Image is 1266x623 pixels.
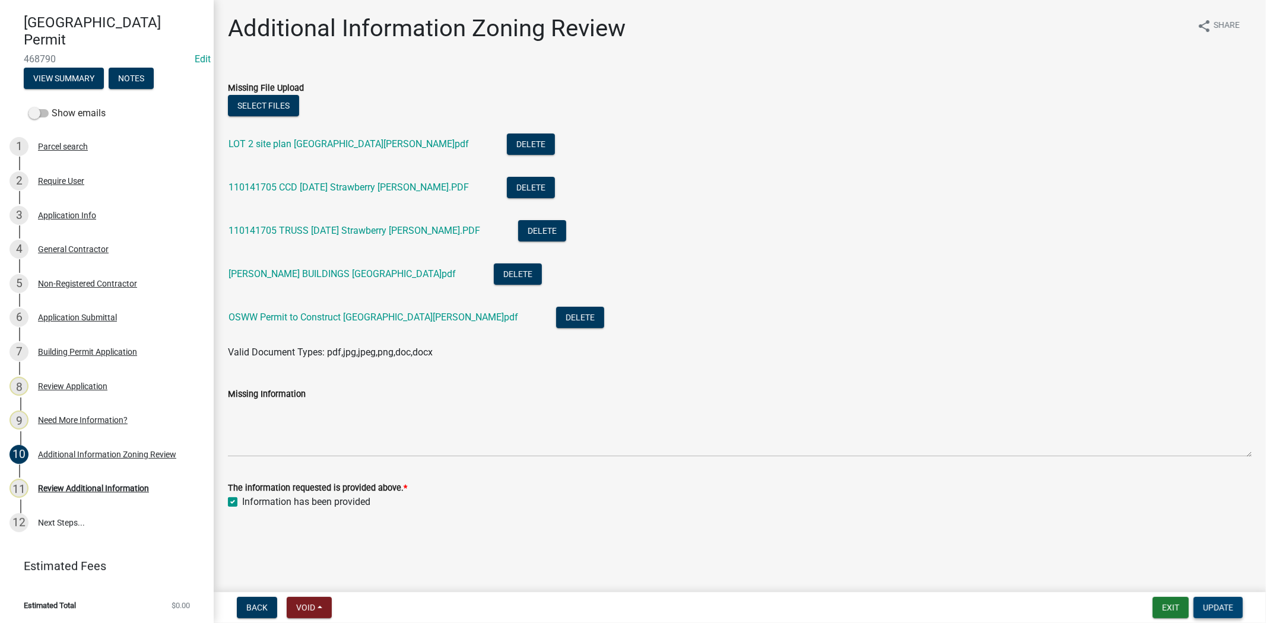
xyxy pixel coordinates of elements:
a: 110141705 CCD [DATE] Strawberry [PERSON_NAME].PDF [229,182,469,193]
button: Update [1194,597,1243,618]
button: Delete [518,220,566,241]
wm-modal-confirm: Summary [24,74,104,84]
span: $0.00 [172,602,190,609]
div: 2 [9,171,28,190]
button: Notes [109,68,154,89]
div: Review Application [38,382,107,390]
div: General Contractor [38,245,109,253]
a: 110141705 TRUSS [DATE] Strawberry [PERSON_NAME].PDF [229,225,480,236]
div: 10 [9,445,28,464]
div: 1 [9,137,28,156]
wm-modal-confirm: Delete Document [556,313,604,324]
wm-modal-confirm: Notes [109,74,154,84]
a: LOT 2 site plan [GEOGRAPHIC_DATA][PERSON_NAME]pdf [229,138,469,150]
a: Edit [195,53,211,65]
button: Exit [1153,597,1189,618]
label: Information has been provided [242,495,370,509]
button: Delete [494,263,542,285]
label: Missing File Upload [228,84,304,93]
h1: Additional Information Zoning Review [228,14,626,43]
div: Application Info [38,211,96,220]
div: 4 [9,240,28,259]
button: Delete [507,133,555,155]
button: View Summary [24,68,104,89]
wm-modal-confirm: Edit Application Number [195,53,211,65]
button: Delete [507,177,555,198]
div: 9 [9,411,28,430]
div: 12 [9,513,28,532]
div: Review Additional Information [38,484,149,492]
div: Non-Registered Contractor [38,279,137,288]
button: Void [287,597,332,618]
label: Missing Information [228,390,306,399]
div: Require User [38,177,84,185]
button: Delete [556,307,604,328]
div: Application Submittal [38,313,117,322]
a: Estimated Fees [9,554,195,578]
div: 11 [9,479,28,498]
span: Void [296,603,315,612]
div: 6 [9,308,28,327]
a: [PERSON_NAME] BUILDINGS [GEOGRAPHIC_DATA]pdf [229,268,456,279]
button: Back [237,597,277,618]
div: 5 [9,274,28,293]
wm-modal-confirm: Delete Document [494,269,542,281]
button: Select files [228,95,299,116]
span: Back [246,603,268,612]
div: Need More Information? [38,416,128,424]
div: 3 [9,206,28,225]
h4: [GEOGRAPHIC_DATA] Permit [24,14,204,49]
span: 468790 [24,53,190,65]
label: Show emails [28,106,106,120]
div: Building Permit Application [38,348,137,356]
button: shareShare [1188,14,1249,37]
span: Estimated Total [24,602,76,609]
div: Parcel search [38,142,88,151]
span: Share [1214,19,1240,33]
a: OSWW Permit to Construct [GEOGRAPHIC_DATA][PERSON_NAME]pdf [229,311,518,323]
label: The information requested is provided above. [228,484,407,492]
wm-modal-confirm: Delete Document [507,183,555,194]
span: Valid Document Types: pdf,jpg,jpeg,png,doc,docx [228,347,433,358]
wm-modal-confirm: Delete Document [507,139,555,151]
span: Update [1203,603,1233,612]
div: Additional Information Zoning Review [38,450,176,459]
div: 7 [9,342,28,361]
i: share [1197,19,1211,33]
div: 8 [9,377,28,396]
wm-modal-confirm: Delete Document [518,226,566,237]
